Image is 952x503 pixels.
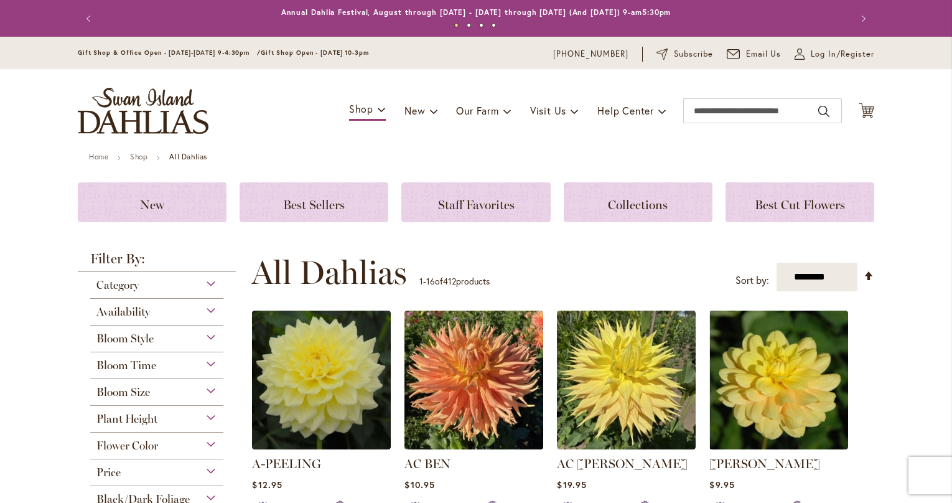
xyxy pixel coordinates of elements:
a: Log In/Register [795,48,874,60]
span: Gift Shop & Office Open - [DATE]-[DATE] 9-4:30pm / [78,49,261,57]
a: Home [89,152,108,161]
span: 412 [443,275,456,287]
span: Bloom Time [96,359,156,372]
span: New [404,104,425,117]
a: Best Sellers [240,182,388,222]
strong: All Dahlias [169,152,207,161]
a: Best Cut Flowers [726,182,874,222]
a: New [78,182,226,222]
span: Gift Shop Open - [DATE] 10-3pm [261,49,369,57]
span: $9.95 [709,479,734,491]
span: Best Cut Flowers [755,197,845,212]
span: Best Sellers [283,197,345,212]
span: Availability [96,305,150,319]
a: Staff Favorites [401,182,550,222]
button: Next [849,6,874,31]
a: Subscribe [656,48,713,60]
span: Bloom Style [96,332,154,346]
span: 1 [419,275,423,287]
img: AC BEN [404,311,543,449]
span: All Dahlias [251,254,407,291]
span: Bloom Size [96,385,150,399]
button: 3 of 4 [479,23,483,27]
a: store logo [78,88,208,134]
a: AHOY MATEY [709,440,848,452]
span: Help Center [597,104,654,117]
span: Subscribe [674,48,713,60]
span: Collections [608,197,668,212]
span: Visit Us [530,104,566,117]
button: Previous [78,6,103,31]
span: Email Us [746,48,782,60]
p: - of products [419,271,490,291]
span: 16 [426,275,435,287]
label: Sort by: [735,269,769,292]
a: [PHONE_NUMBER] [553,48,628,60]
img: AHOY MATEY [709,311,848,449]
a: [PERSON_NAME] [709,456,820,471]
img: AC Jeri [557,311,696,449]
button: 4 of 4 [492,23,496,27]
iframe: Launch Accessibility Center [9,459,44,494]
a: Annual Dahlia Festival, August through [DATE] - [DATE] through [DATE] (And [DATE]) 9-am5:30pm [281,7,671,17]
a: A-Peeling [252,440,391,452]
span: Staff Favorites [438,197,515,212]
img: A-Peeling [252,311,391,449]
a: AC [PERSON_NAME] [557,456,688,471]
a: AC BEN [404,440,543,452]
a: A-PEELING [252,456,321,471]
span: Our Farm [456,104,498,117]
span: $19.95 [557,479,586,491]
a: Collections [564,182,712,222]
strong: Filter By: [78,252,236,272]
a: AC BEN [404,456,450,471]
button: 1 of 4 [454,23,459,27]
span: $10.95 [404,479,434,491]
button: 2 of 4 [467,23,471,27]
span: $12.95 [252,479,282,491]
span: Plant Height [96,412,157,426]
span: New [140,197,164,212]
span: Category [96,278,139,292]
span: Shop [349,102,373,115]
span: Price [96,466,121,479]
span: Log In/Register [811,48,874,60]
a: AC Jeri [557,440,696,452]
a: Shop [130,152,147,161]
a: Email Us [727,48,782,60]
span: Flower Color [96,439,158,453]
